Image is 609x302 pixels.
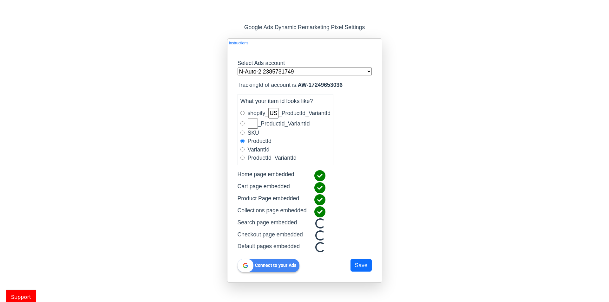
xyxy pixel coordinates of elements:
div: Collections page embedded [234,206,311,218]
span: ProductId [248,138,272,144]
button: Save [350,259,371,272]
div: Checkout page embedded [234,230,307,242]
h2: Google Ads Dynamic Remarketing Pixel Settings [244,24,365,31]
span: ProductId_VariantId [248,155,297,161]
div: Home page embedded [234,170,298,182]
span: _ProductId_VariantId [248,120,310,127]
div: Default pages embedded [234,242,304,254]
div: Product Page embedded [234,194,303,206]
div: Cart page embedded [234,182,294,194]
b: Connect to your Ads [255,263,297,268]
span: shopify_ _ProductId_VariantId [248,110,331,116]
label: Select Ads account [238,59,285,67]
span: VariantId [248,146,270,153]
div: TrackingId of account is: [234,81,347,89]
strong: AW-17249653036 [298,82,343,88]
div: Search page embedded [234,218,301,230]
img: Google__G__logo.f54accfa.svg [243,263,248,268]
a: Instructions [229,40,248,46]
span: SKU [248,130,259,136]
span: ()=>{let e="";return g.value||(e="Script with chosen settings is already embedded"),e} [350,262,371,268]
legend: What your item id looks like? [240,97,331,106]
